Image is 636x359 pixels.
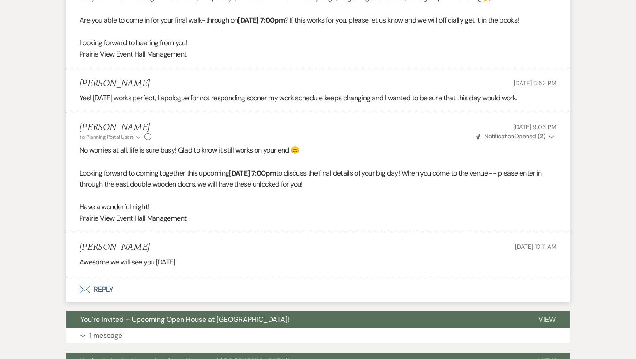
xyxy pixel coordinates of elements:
span: View [538,315,556,324]
p: No worries at all, life is sure busy! Glad to know it still works on your end 😊 [79,145,556,156]
p: 1 message [89,330,122,341]
p: Prairie View Event Hall Management [79,49,556,60]
span: Notification [484,132,514,140]
p: Looking forward to coming together this upcoming to discuss the final details of your big day! Wh... [79,168,556,190]
strong: [DATE] 7:00pm [238,15,285,25]
span: ? If this works for you, please let us know and we will officially get it in the books! [285,15,519,25]
h5: [PERSON_NAME] [79,78,150,89]
button: NotificationOpened (2) [475,132,556,141]
span: [DATE] 10:11 AM [515,243,556,251]
h5: [PERSON_NAME] [79,122,151,133]
button: 1 message [66,328,570,343]
span: Looking forward to hearing from you! [79,38,187,47]
span: [DATE] 6:52 PM [514,79,556,87]
p: Prairie View Event Hall Management [79,213,556,224]
strong: ( 2 ) [538,132,545,140]
button: View [524,311,570,328]
p: Yes! [DATE] works perfect, I apologize for not responding sooner my work schedule keeps changing ... [79,92,556,104]
h5: [PERSON_NAME] [79,242,150,253]
p: Awesome we will see you [DATE]. [79,256,556,268]
p: Have a wonderful night! [79,201,556,213]
span: to: Planning Portal Users [79,134,134,141]
button: Reply [66,277,570,302]
button: You're Invited – Upcoming Open House at [GEOGRAPHIC_DATA]! [66,311,524,328]
button: to: Planning Portal Users [79,133,142,141]
span: [DATE] 9:03 PM [513,123,556,131]
strong: [DATE] 7:00pm [229,168,276,178]
span: Are you able to come in for your final walk-through on [79,15,238,25]
span: Opened [476,132,545,140]
span: You're Invited – Upcoming Open House at [GEOGRAPHIC_DATA]! [80,315,289,324]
